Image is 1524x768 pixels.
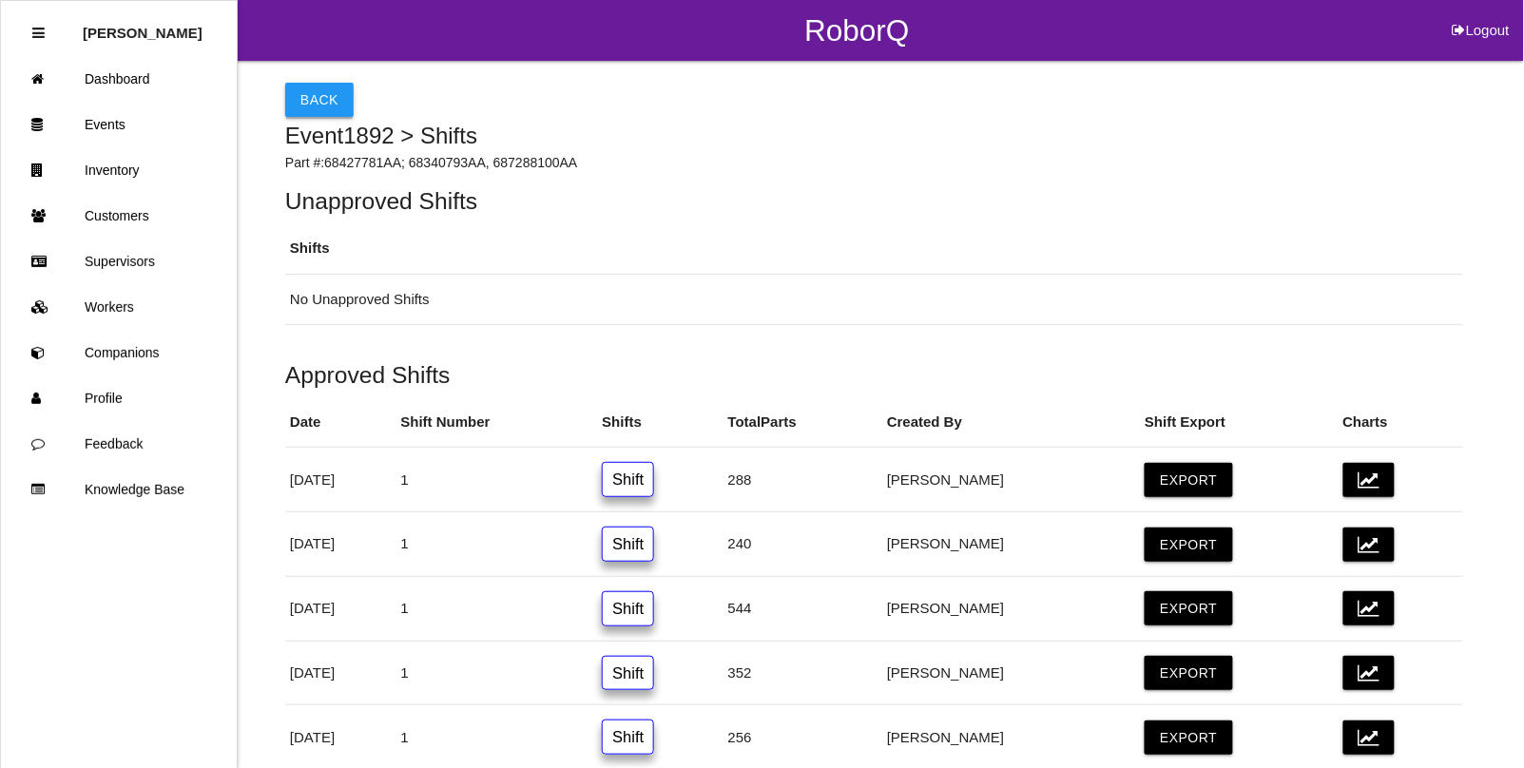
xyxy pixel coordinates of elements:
th: Shift Export [1140,397,1338,448]
a: Shift [602,591,654,626]
td: 288 [723,448,882,512]
a: Companions [1,330,237,375]
td: [DATE] [285,448,395,512]
th: Date [285,397,395,448]
a: Events [1,102,237,147]
td: [DATE] [285,641,395,705]
a: Shift [602,527,654,562]
a: Workers [1,284,237,330]
td: 352 [723,641,882,705]
td: 1 [395,512,597,577]
a: Shift [602,462,654,497]
button: Export [1145,656,1232,690]
th: Created By [882,397,1140,448]
th: Charts [1339,397,1463,448]
button: Export [1145,463,1232,497]
td: [PERSON_NAME] [882,512,1140,577]
th: Total Parts [723,397,882,448]
h5: Unapproved Shifts [285,188,1463,214]
td: [DATE] [285,576,395,641]
h4: Event 1892 > Shifts [285,124,1463,148]
td: No Unapproved Shifts [285,274,1463,325]
td: [PERSON_NAME] [882,448,1140,512]
div: Close [32,10,45,56]
th: Shift Number [395,397,597,448]
a: Supervisors [1,239,237,284]
td: 544 [723,576,882,641]
a: Knowledge Base [1,467,237,512]
p: Part #: 68427781AA; 68340793AA, 687288100AA [285,153,1463,173]
h5: Approved Shifts [285,362,1463,388]
button: Export [1145,720,1232,755]
th: Shifts [285,223,1463,274]
a: Profile [1,375,237,421]
button: Export [1145,528,1232,562]
td: [DATE] [285,512,395,577]
p: Rosie Blandino [83,10,203,41]
th: Shifts [597,397,723,448]
a: Shift [602,656,654,691]
td: 240 [723,512,882,577]
button: Back [285,83,354,117]
td: 1 [395,448,597,512]
td: [PERSON_NAME] [882,641,1140,705]
td: 1 [395,641,597,705]
a: Feedback [1,421,237,467]
td: [PERSON_NAME] [882,576,1140,641]
a: Inventory [1,147,237,193]
a: Shift [602,720,654,755]
a: Customers [1,193,237,239]
a: Dashboard [1,56,237,102]
button: Export [1145,591,1232,625]
td: 1 [395,576,597,641]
